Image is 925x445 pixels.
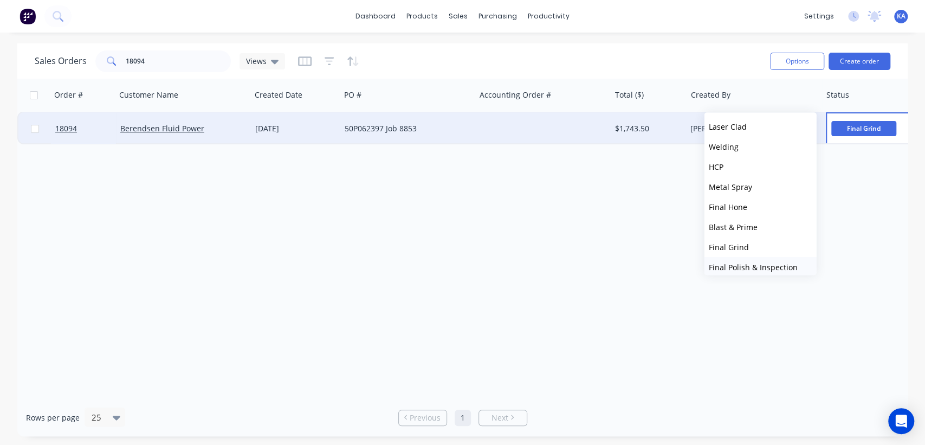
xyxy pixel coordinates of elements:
[709,182,752,192] span: Metal Spray
[897,11,905,21] span: KA
[26,412,80,423] span: Rows per page
[704,137,817,157] button: Welding
[55,112,120,145] a: 18094
[473,8,522,24] div: purchasing
[704,217,817,237] button: Blast & Prime
[54,90,83,100] div: Order #
[255,90,302,100] div: Created Date
[401,8,443,24] div: products
[480,90,551,100] div: Accounting Order #
[704,237,817,257] button: Final Grind
[246,55,267,67] span: Views
[770,53,824,70] button: Options
[704,257,817,277] button: Final Polish & Inspection
[829,53,890,70] button: Create order
[344,90,361,100] div: PO #
[826,90,849,100] div: Status
[709,262,798,272] span: Final Polish & Inspection
[345,123,465,134] div: 50P062397 Job 8853
[394,410,532,426] ul: Pagination
[399,412,447,423] a: Previous page
[615,123,678,134] div: $1,743.50
[443,8,473,24] div: sales
[709,162,723,172] span: HCP
[709,142,739,152] span: Welding
[410,412,441,423] span: Previous
[704,157,817,177] button: HCP
[709,122,747,132] span: Laser Clad
[704,177,817,197] button: Metal Spray
[479,412,527,423] a: Next page
[704,117,817,137] button: Laser Clad
[690,123,811,134] div: [PERSON_NAME]
[350,8,401,24] a: dashboard
[709,242,749,252] span: Final Grind
[35,56,87,66] h1: Sales Orders
[888,408,914,434] div: Open Intercom Messenger
[126,50,231,72] input: Search...
[691,90,730,100] div: Created By
[704,197,817,217] button: Final Hone
[120,123,204,133] a: Berendsen Fluid Power
[119,90,178,100] div: Customer Name
[709,202,747,212] span: Final Hone
[491,412,508,423] span: Next
[55,123,77,134] span: 18094
[255,123,336,134] div: [DATE]
[709,222,758,232] span: Blast & Prime
[831,121,896,136] span: Final Grind
[522,8,575,24] div: productivity
[20,8,36,24] img: Factory
[615,90,644,100] div: Total ($)
[455,410,471,426] a: Page 1 is your current page
[799,8,839,24] div: settings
